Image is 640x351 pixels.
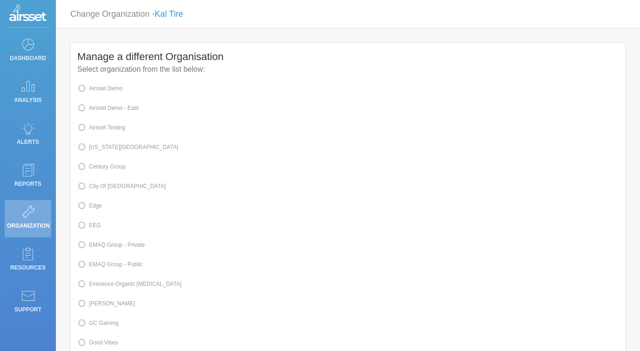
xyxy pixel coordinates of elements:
[5,116,51,154] a: Alerts
[77,180,166,192] label: City of [GEOGRAPHIC_DATA]
[77,317,118,329] label: GC Gaming
[77,121,125,134] label: Airsset Testing
[77,239,145,251] label: EMAQ Group - Private
[5,158,51,196] a: Reports
[77,297,135,310] label: [PERSON_NAME]
[7,93,49,107] p: Analysis
[5,74,51,112] a: Analysis
[77,82,123,94] label: Airsset Demo
[77,102,139,114] label: Airsset Demo - East
[5,242,51,279] a: Resources
[7,219,49,233] p: Organization
[7,51,49,65] p: Dashboard
[5,284,51,321] a: Support
[77,200,102,212] label: Edge
[5,33,51,70] a: Dashboard
[77,64,619,75] p: Select organization from the list below:
[70,6,183,23] p: Change Organization -
[77,161,126,173] label: Century Group
[7,303,49,317] p: Support
[7,135,49,149] p: Alerts
[77,278,182,290] label: Eminence Organic [MEDICAL_DATA]
[77,50,619,64] h4: Manage a different Organisation
[7,261,49,275] p: Resources
[7,177,49,191] p: Reports
[77,258,143,270] label: EMAQ Group - Public
[77,337,118,349] label: Good Vibes
[155,9,183,19] a: Kal Tire
[9,5,47,23] img: Logo
[5,200,51,237] a: Organization
[77,141,178,153] label: [US_STATE][GEOGRAPHIC_DATA]
[77,219,101,231] label: EEG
